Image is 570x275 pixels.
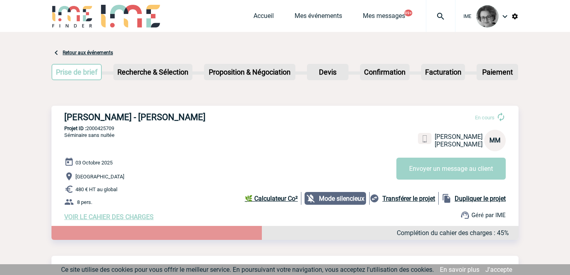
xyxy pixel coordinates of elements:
[295,12,342,23] a: Mes événements
[475,115,495,121] span: En cours
[64,112,304,122] h3: [PERSON_NAME] - [PERSON_NAME]
[51,125,519,131] p: 2000425709
[442,194,451,203] img: file_copy-black-24dp.png
[114,65,192,79] p: Recherche & Sélection
[253,12,274,23] a: Accueil
[463,14,471,19] span: IME
[485,266,512,273] a: J'accepte
[435,133,483,140] span: [PERSON_NAME]
[477,65,517,79] p: Paiement
[471,212,506,219] span: Géré par IME
[476,5,499,28] img: 101028-0.jpg
[75,186,117,192] span: 480 € HT au global
[75,160,113,166] span: 03 Octobre 2025
[61,266,434,273] span: Ce site utilise des cookies pour vous offrir le meilleur service. En poursuivant votre navigation...
[308,65,348,79] p: Devis
[205,65,295,79] p: Proposition & Négociation
[52,65,101,79] p: Prise de brief
[319,195,364,202] b: Mode silencieux
[396,158,506,180] button: Envoyer un message au client
[305,192,370,205] div: Notifications désactivées
[435,140,483,148] span: [PERSON_NAME]
[51,5,93,28] img: IME-Finder
[455,195,506,202] b: Dupliquer le projet
[460,210,470,220] img: support.png
[245,195,298,202] b: 🌿 Calculateur Co²
[75,174,124,180] span: [GEOGRAPHIC_DATA]
[440,266,479,273] a: En savoir plus
[382,195,435,202] b: Transférer le projet
[77,199,92,205] span: 8 pers.
[421,135,428,142] img: portable.png
[422,65,465,79] p: Facturation
[404,10,412,16] button: 99+
[64,132,115,138] span: Séminaire sans nuitée
[245,192,301,205] a: 🌿 Calculateur Co²
[489,137,501,144] span: MM
[63,50,113,55] a: Retour aux événements
[363,12,405,23] a: Mes messages
[64,213,154,221] a: VOIR LE CAHIER DES CHARGES
[361,65,409,79] p: Confirmation
[64,125,86,131] b: Projet ID :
